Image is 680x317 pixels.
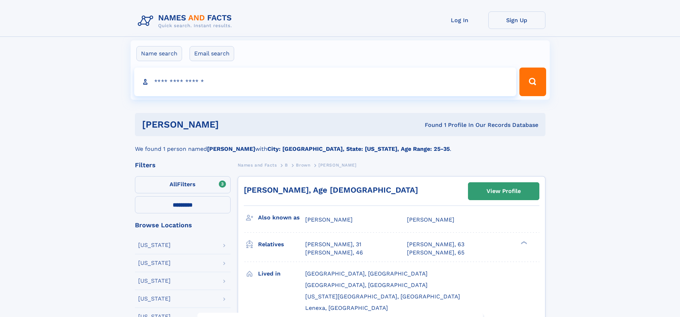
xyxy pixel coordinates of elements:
[431,11,488,29] a: Log In
[305,270,428,277] span: [GEOGRAPHIC_DATA], [GEOGRAPHIC_DATA]
[318,163,357,168] span: [PERSON_NAME]
[305,304,388,311] span: Lenexa, [GEOGRAPHIC_DATA]
[267,145,450,152] b: City: [GEOGRAPHIC_DATA], State: [US_STATE], Age Range: 25-35
[190,46,234,61] label: Email search
[135,136,545,153] div: We found 1 person named with .
[244,185,418,194] a: [PERSON_NAME], Age [DEMOGRAPHIC_DATA]
[519,68,546,96] button: Search Button
[407,241,464,248] a: [PERSON_NAME], 63
[519,241,528,245] div: ❯
[238,160,277,169] a: Names and Facts
[468,183,539,200] a: View Profile
[138,242,171,248] div: [US_STATE]
[296,163,310,168] span: Brown
[138,278,171,284] div: [US_STATE]
[285,163,288,168] span: B
[258,212,305,224] h3: Also known as
[142,120,322,129] h1: [PERSON_NAME]
[305,216,353,223] span: [PERSON_NAME]
[305,241,361,248] a: [PERSON_NAME], 31
[135,222,231,228] div: Browse Locations
[305,249,363,257] a: [PERSON_NAME], 46
[407,249,464,257] a: [PERSON_NAME], 65
[407,216,454,223] span: [PERSON_NAME]
[134,68,517,96] input: search input
[296,160,310,169] a: Brown
[305,293,460,300] span: [US_STATE][GEOGRAPHIC_DATA], [GEOGRAPHIC_DATA]
[138,296,171,302] div: [US_STATE]
[258,268,305,280] h3: Lived in
[488,11,545,29] a: Sign Up
[305,282,428,288] span: [GEOGRAPHIC_DATA], [GEOGRAPHIC_DATA]
[285,160,288,169] a: B
[170,181,177,188] span: All
[135,176,231,193] label: Filters
[487,183,521,199] div: View Profile
[207,145,255,152] b: [PERSON_NAME]
[258,238,305,251] h3: Relatives
[322,121,538,129] div: Found 1 Profile In Our Records Database
[136,46,182,61] label: Name search
[138,260,171,266] div: [US_STATE]
[135,162,231,168] div: Filters
[135,11,238,31] img: Logo Names and Facts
